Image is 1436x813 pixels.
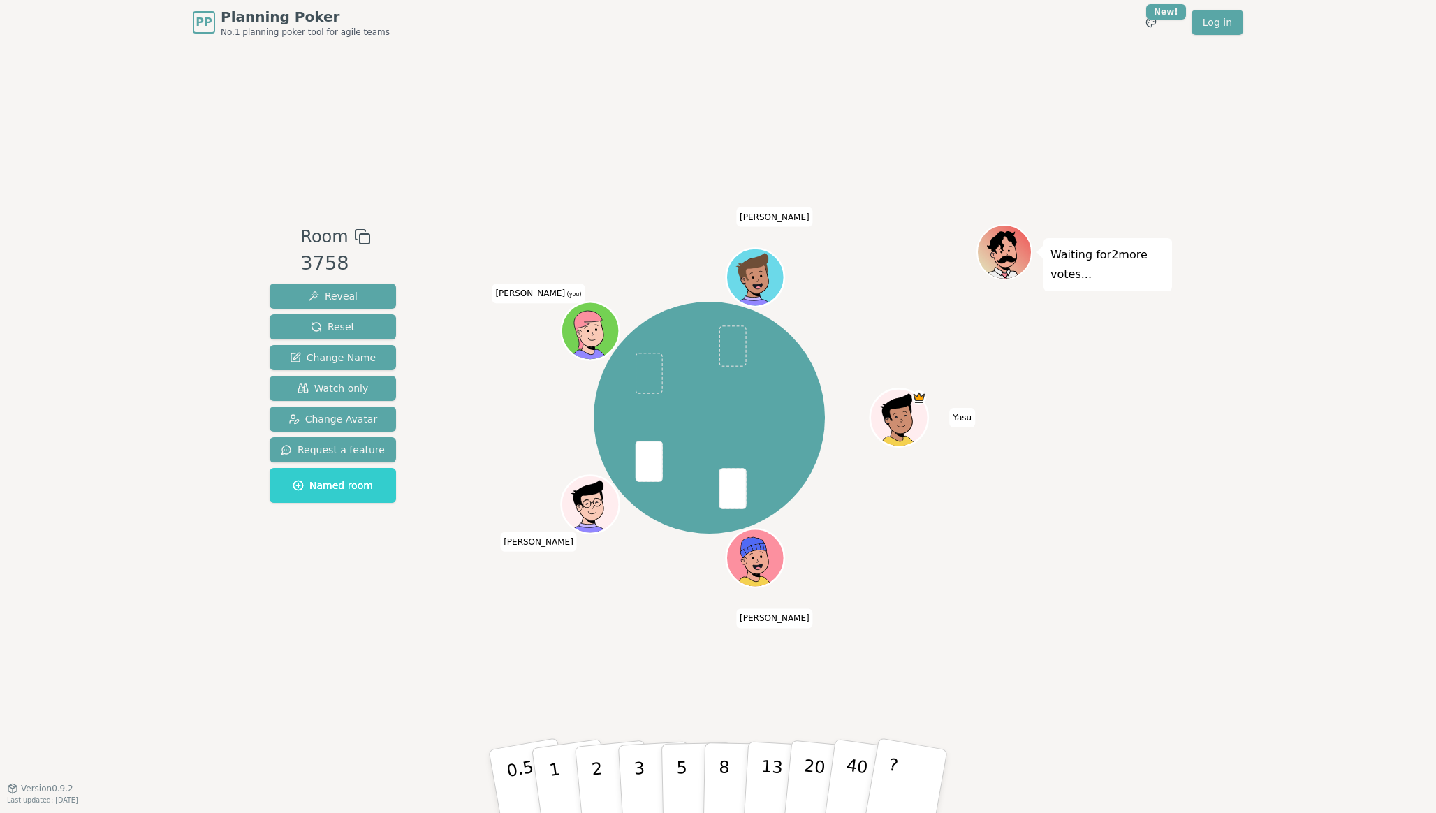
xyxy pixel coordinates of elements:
[1146,4,1186,20] div: New!
[21,783,73,794] span: Version 0.9.2
[281,443,385,457] span: Request a feature
[300,249,370,278] div: 3758
[565,291,582,298] span: (you)
[288,412,378,426] span: Change Avatar
[492,284,585,303] span: Click to change your name
[270,376,396,401] button: Watch only
[270,406,396,432] button: Change Avatar
[1138,10,1164,35] button: New!
[911,390,926,405] span: Yasu is the host
[270,468,396,503] button: Named room
[196,14,212,31] span: PP
[7,796,78,804] span: Last updated: [DATE]
[7,783,73,794] button: Version0.9.2
[298,381,369,395] span: Watch only
[1192,10,1243,35] a: Log in
[736,207,813,226] span: Click to change your name
[221,7,390,27] span: Planning Poker
[1050,245,1165,284] p: Waiting for 2 more votes...
[293,478,373,492] span: Named room
[563,304,617,358] button: Click to change your avatar
[736,608,813,628] span: Click to change your name
[311,320,355,334] span: Reset
[500,532,577,551] span: Click to change your name
[193,7,390,38] a: PPPlanning PokerNo.1 planning poker tool for agile teams
[270,284,396,309] button: Reveal
[270,314,396,339] button: Reset
[290,351,376,365] span: Change Name
[308,289,358,303] span: Reveal
[270,437,396,462] button: Request a feature
[300,224,348,249] span: Room
[949,408,975,427] span: Click to change your name
[270,345,396,370] button: Change Name
[221,27,390,38] span: No.1 planning poker tool for agile teams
